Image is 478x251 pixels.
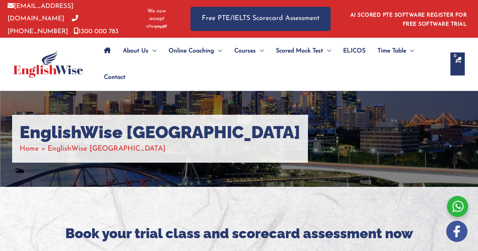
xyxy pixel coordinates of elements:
[98,38,443,91] nav: Site Navigation: Main Menu
[228,38,270,64] a: CoursesMenu Toggle
[234,38,256,64] span: Courses
[104,64,125,91] span: Contact
[377,38,406,64] span: Time Table
[343,38,365,64] span: ELICOS
[337,38,371,64] a: ELICOS
[323,38,331,64] span: Menu Toggle
[20,122,300,143] h1: EnglishWise [GEOGRAPHIC_DATA]
[276,38,323,64] span: Scored Mock Test
[12,225,466,242] h2: Book your trial class and scorecard assessment now
[48,145,166,152] span: EnglishWise [GEOGRAPHIC_DATA]
[13,51,83,78] img: cropped-ew-logo
[371,38,420,64] a: Time TableMenu Toggle
[346,6,470,31] aside: Header Widget 1
[256,38,264,64] span: Menu Toggle
[8,15,78,34] a: [PHONE_NUMBER]
[350,12,467,27] a: AI SCORED PTE SOFTWARE REGISTER FOR FREE SOFTWARE TRIAL
[8,3,73,22] a: [EMAIL_ADDRESS][DOMAIN_NAME]
[117,38,162,64] a: About UsMenu Toggle
[149,38,156,64] span: Menu Toggle
[169,38,214,64] span: Online Coaching
[162,38,228,64] a: Online CoachingMenu Toggle
[270,38,337,64] a: Scored Mock TestMenu Toggle
[446,221,467,242] img: white-facebook.png
[146,25,167,29] img: Afterpay-Logo
[123,38,149,64] span: About Us
[214,38,222,64] span: Menu Toggle
[450,52,465,75] a: View Shopping Cart, empty
[20,143,300,155] nav: Breadcrumbs
[20,145,39,152] a: Home
[406,38,414,64] span: Menu Toggle
[98,64,125,91] a: Contact
[74,28,119,35] a: 1300 000 783
[142,8,172,23] span: We now accept
[190,7,331,31] a: Free PTE/IELTS Scorecard Assessment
